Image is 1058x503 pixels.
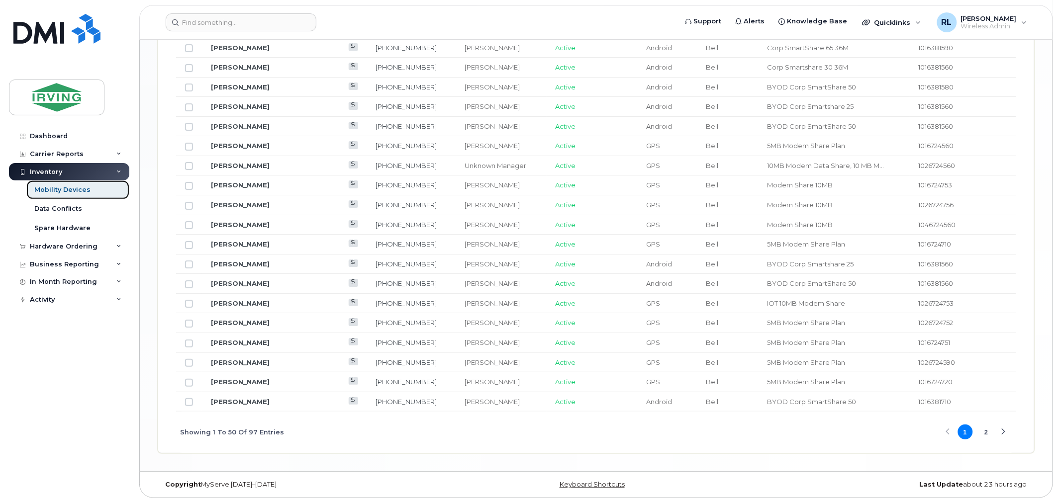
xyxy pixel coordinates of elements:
[465,83,538,92] div: [PERSON_NAME]
[729,11,772,31] a: Alerts
[465,63,538,72] div: [PERSON_NAME]
[919,338,951,346] span: 1016724751
[646,162,660,169] span: GPS
[919,221,956,229] span: 1046724560
[465,358,538,367] div: [PERSON_NAME]
[556,162,576,169] span: Active
[919,358,956,366] span: 1026724590
[465,161,538,170] div: Unknown Manager
[961,22,1017,30] span: Wireless Admin
[767,260,854,268] span: BYOD Corp Smartshare 25
[465,43,538,53] div: [PERSON_NAME]
[646,63,672,71] span: Android
[787,16,848,26] span: Knowledge Base
[919,83,954,91] span: 1016381580
[556,279,576,287] span: Active
[767,44,849,52] span: Corp SmartShare 65 36M
[767,398,856,406] span: BYOD Corp SmartShare 50
[376,319,437,327] a: [PHONE_NUMBER]
[349,338,358,345] a: View Last Bill
[767,102,854,110] span: BYOD Corp Smartshare 25
[646,378,660,386] span: GPS
[376,102,437,110] a: [PHONE_NUMBER]
[211,63,270,71] a: [PERSON_NAME]
[767,279,856,287] span: BYOD Corp SmartShare 50
[706,319,719,327] span: Bell
[772,11,855,31] a: Knowledge Base
[958,424,973,439] button: Page 1
[919,44,954,52] span: 1016381590
[646,279,672,287] span: Android
[767,358,845,366] span: 5MB Modem Share Plan
[646,338,660,346] span: GPS
[706,162,719,169] span: Bell
[706,398,719,406] span: Bell
[349,358,358,365] a: View Last Bill
[349,259,358,267] a: View Last Bill
[211,162,270,169] a: [PERSON_NAME]
[211,122,270,130] a: [PERSON_NAME]
[919,122,954,130] span: 1016381560
[465,200,538,210] div: [PERSON_NAME]
[767,83,856,91] span: BYOD Corp SmartShare 50
[376,221,437,229] a: [PHONE_NUMBER]
[919,260,954,268] span: 1016381560
[349,200,358,208] a: View Last Bill
[376,142,437,150] a: [PHONE_NUMBER]
[211,398,270,406] a: [PERSON_NAME]
[706,201,719,209] span: Bell
[465,377,538,387] div: [PERSON_NAME]
[556,221,576,229] span: Active
[556,338,576,346] span: Active
[646,358,660,366] span: GPS
[349,180,358,188] a: View Last Bill
[180,424,284,439] span: Showing 1 To 50 Of 97 Entries
[646,83,672,91] span: Android
[646,142,660,150] span: GPS
[767,221,833,229] span: Modem Share 10MB
[646,221,660,229] span: GPS
[706,240,719,248] span: Bell
[646,102,672,110] span: Android
[465,259,538,269] div: [PERSON_NAME]
[919,299,954,307] span: 1026724753
[556,44,576,52] span: Active
[646,299,660,307] span: GPS
[376,299,437,307] a: [PHONE_NUMBER]
[349,83,358,90] a: View Last Bill
[376,240,437,248] a: [PHONE_NUMBER]
[556,358,576,366] span: Active
[376,181,437,189] a: [PHONE_NUMBER]
[556,83,576,91] span: Active
[465,279,538,288] div: [PERSON_NAME]
[465,240,538,249] div: [PERSON_NAME]
[646,240,660,248] span: GPS
[376,162,437,169] a: [PHONE_NUMBER]
[706,102,719,110] span: Bell
[996,424,1011,439] button: Next Page
[211,102,270,110] a: [PERSON_NAME]
[211,279,270,287] a: [PERSON_NAME]
[646,319,660,327] span: GPS
[767,162,884,169] span: 10MB Modem Data Share, 10 MB Modem Share Plan
[767,201,833,209] span: Modem Share 10MB
[349,220,358,228] a: View Last Bill
[744,16,765,26] span: Alerts
[349,43,358,51] a: View Last Bill
[919,162,956,169] span: 1026724560
[678,11,729,31] a: Support
[767,240,845,248] span: 5MB Modem Share Plan
[349,240,358,247] a: View Last Bill
[465,141,538,151] div: [PERSON_NAME]
[919,279,954,287] span: 1016381560
[465,318,538,328] div: [PERSON_NAME]
[349,318,358,326] a: View Last Bill
[465,397,538,407] div: [PERSON_NAME]
[706,181,719,189] span: Bell
[556,398,576,406] span: Active
[376,279,437,287] a: [PHONE_NUMBER]
[349,299,358,306] a: View Last Bill
[942,16,952,28] span: RL
[706,358,719,366] span: Bell
[211,378,270,386] a: [PERSON_NAME]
